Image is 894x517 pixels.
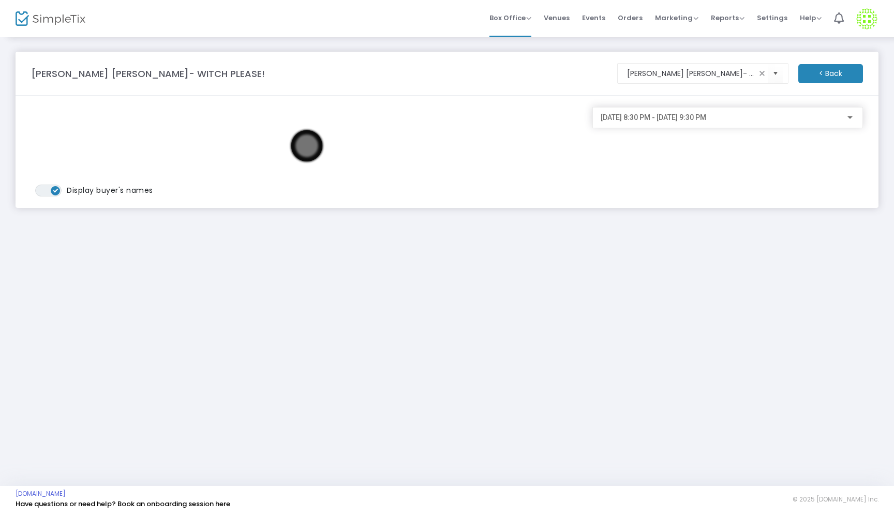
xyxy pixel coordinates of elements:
[756,67,768,80] span: clear
[793,495,878,504] span: © 2025 [DOMAIN_NAME] Inc.
[757,5,787,31] span: Settings
[67,185,153,195] span: Display buyer's names
[601,113,706,121] span: [DATE] 8:30 PM - [DATE] 9:30 PM
[31,107,582,185] iframe: seating chart
[489,13,531,23] span: Box Office
[711,13,744,23] span: Reports
[768,63,783,84] button: Select
[627,68,756,79] input: Select an event
[582,5,605,31] span: Events
[798,64,863,83] m-button: < Back
[655,13,698,23] span: Marketing
[618,5,643,31] span: Orders
[800,13,822,23] span: Help
[16,490,66,498] a: [DOMAIN_NAME]
[53,187,58,192] span: ON
[16,499,230,509] a: Have questions or need help? Book an onboarding session here
[31,67,265,81] m-panel-title: [PERSON_NAME] [PERSON_NAME]- WITCH PLEASE!
[544,5,570,31] span: Venues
